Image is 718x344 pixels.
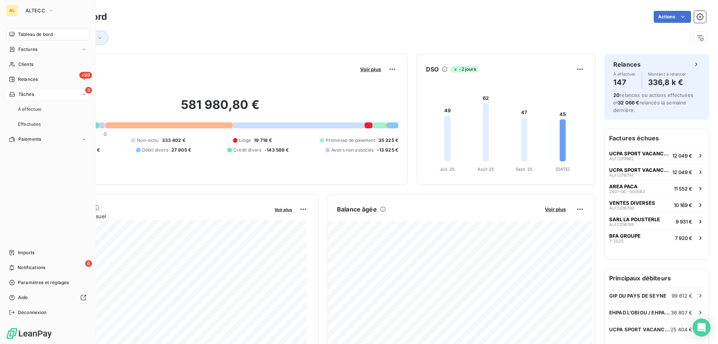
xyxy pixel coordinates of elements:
button: AREA PACA2401-OD -00006311 552 € [605,180,709,197]
h6: Principaux débiteurs [605,269,709,287]
span: Débit divers [142,147,168,153]
span: Promesse de paiement [326,137,375,144]
span: Non-échu [137,137,159,144]
span: Relances [18,76,38,83]
span: Chiffre d'affaires mensuel [42,212,269,220]
span: 333 402 € [162,137,185,144]
button: Voir plus [272,206,294,213]
span: AREA PACA [609,183,638,189]
tspan: [DATE] [556,167,570,172]
span: ALFC018790 [609,206,634,210]
h6: DSO [426,65,439,74]
span: ALFC017482 [609,156,634,161]
span: 9 931 € [676,219,692,225]
span: Paiements [18,136,41,143]
span: Déconnexion [18,309,47,316]
span: 2401-OD -000063 [609,189,645,194]
span: 12 049 € [672,153,692,159]
span: ALFC018791 [609,173,633,177]
button: SARL LA POUSTERLEALFC0187859 931 € [605,213,709,229]
span: -13 925 € [377,147,398,153]
span: GIP DU PAYS DE SEYNE [609,293,666,299]
h4: 147 [613,76,636,88]
img: Logo LeanPay [6,328,52,340]
span: BFA GROUPE [609,233,641,239]
span: Imports [18,249,34,256]
span: Voir plus [274,207,292,212]
button: Voir plus [543,206,568,213]
span: Paramètres et réglages [18,279,69,286]
span: UCPA SPORT VACANCES - SERRE CHEVALIER [609,326,671,332]
span: +99 [79,72,92,79]
span: Aide [18,294,28,301]
span: À effectuer [613,72,636,76]
tspan: Août 25 [478,167,494,172]
span: EHPAD L'OBIOU / EHPAD DE MENS [609,310,671,316]
span: 10 169 € [674,202,692,208]
span: 99 612 € [672,293,692,299]
span: 7 920 € [675,235,692,241]
span: Effectuées [18,121,41,128]
span: Factures [18,46,37,53]
span: 0 [104,131,107,137]
span: -143 589 € [264,147,289,153]
span: 32 066 € [618,100,639,106]
span: Montant à relancer [648,72,686,76]
h4: 336,8 k € [648,76,686,88]
span: 35 325 € [378,137,398,144]
tspan: Sept. 25 [516,167,533,172]
span: Avoirs non associés [331,147,374,153]
button: Voir plus [358,66,383,73]
span: 6 [85,260,92,267]
button: Actions [654,11,691,23]
span: -2 jours [451,66,478,73]
span: Crédit divers [233,147,261,153]
h6: Factures échues [605,129,709,147]
span: 25 404 € [671,326,692,332]
h2: 581 980,80 € [42,97,398,120]
span: Clients [18,61,33,68]
span: VENTES DIVERSES [609,200,655,206]
h6: Balance âgée [337,205,377,214]
span: 12 049 € [672,169,692,175]
button: BFA GROUPE7-20257 920 € [605,229,709,246]
span: Tâches [18,91,34,98]
div: Open Intercom Messenger [693,319,711,337]
span: 11 552 € [674,186,692,192]
span: Notifications [18,264,45,271]
span: 36 807 € [671,310,692,316]
span: relances ou actions effectuées et relancés la semaine dernière. [613,92,693,113]
span: Litige [239,137,251,144]
span: 20 [613,92,620,98]
div: AL [6,4,18,16]
h6: Relances [613,60,641,69]
tspan: Juil. 25 [440,167,455,172]
span: Voir plus [360,66,381,72]
a: Aide [6,292,89,304]
span: ALFC018785 [609,222,634,227]
span: 19 718 € [254,137,272,144]
span: UCPA SPORT VACANCES - SERRE CHEVALIER [609,150,669,156]
span: Voir plus [545,206,566,212]
span: SARL LA POUSTERLE [609,216,660,222]
span: À effectuer [18,106,42,113]
span: 7-2025 [609,239,624,243]
span: UCPA SPORT VACANCES - SERRE CHEVALIER [609,167,669,173]
span: Tableau de bord [18,31,53,38]
span: 27 905 € [171,147,191,153]
span: 3 [85,87,92,94]
button: UCPA SPORT VACANCES - SERRE CHEVALIERALFC01879112 049 € [605,164,709,180]
button: VENTES DIVERSESALFC01879010 169 € [605,197,709,213]
button: UCPA SPORT VACANCES - SERRE CHEVALIERALFC01748212 049 € [605,147,709,164]
span: ALTECC [25,7,45,13]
